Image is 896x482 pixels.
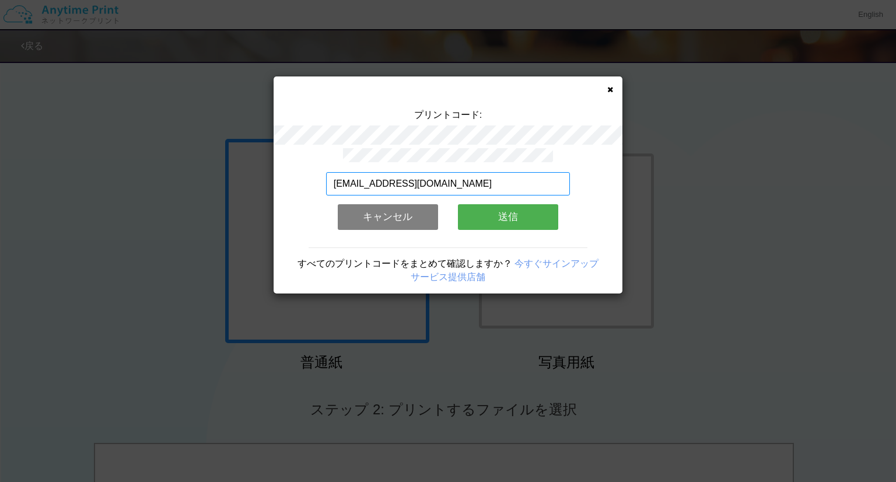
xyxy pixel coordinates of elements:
button: 送信 [458,204,558,230]
span: プリントコード: [414,110,482,120]
button: キャンセル [338,204,438,230]
input: メールアドレス [326,172,570,195]
a: サービス提供店舗 [411,272,485,282]
span: すべてのプリントコードをまとめて確認しますか？ [297,259,512,268]
a: 今すぐサインアップ [514,259,598,268]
